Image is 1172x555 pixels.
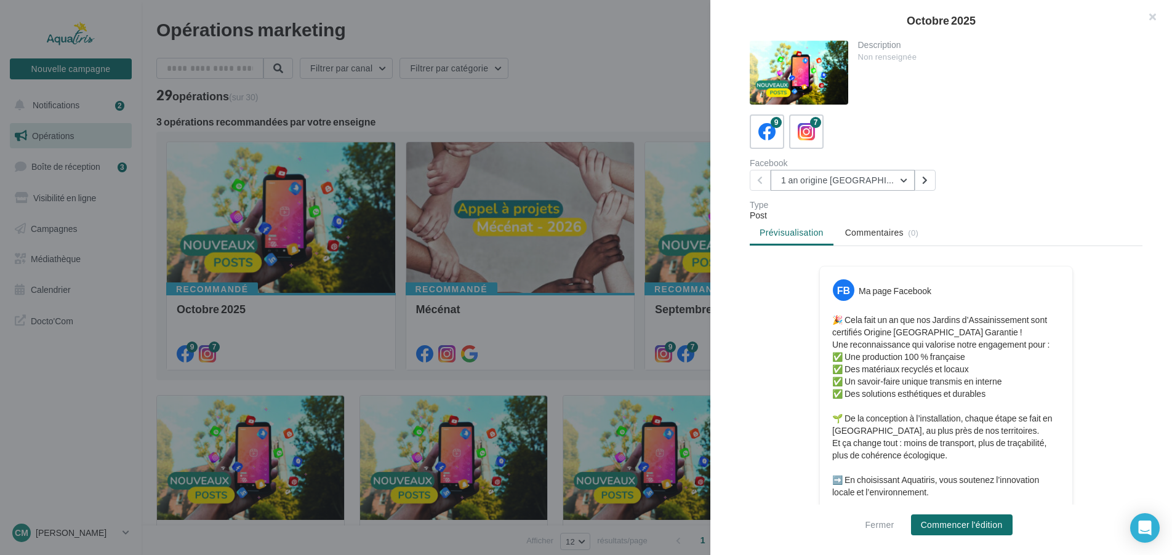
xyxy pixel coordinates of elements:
[832,314,1060,535] p: 🎉 Cela fait un an que nos Jardins d’Assainissement sont certifiés Origine [GEOGRAPHIC_DATA] Garan...
[845,226,904,239] span: Commentaires
[750,209,1142,222] div: Post
[911,514,1013,535] button: Commencer l'édition
[750,201,1142,209] div: Type
[1130,513,1160,543] div: Open Intercom Messenger
[833,279,854,301] div: FB
[860,517,899,532] button: Fermer
[810,117,821,128] div: 7
[771,170,915,191] button: 1 an origine [GEOGRAPHIC_DATA]
[730,15,1152,26] div: Octobre 2025
[858,52,1133,63] div: Non renseignée
[908,228,918,238] span: (0)
[859,285,931,297] div: Ma page Facebook
[750,159,941,167] div: Facebook
[771,117,782,128] div: 9
[858,41,1133,49] div: Description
